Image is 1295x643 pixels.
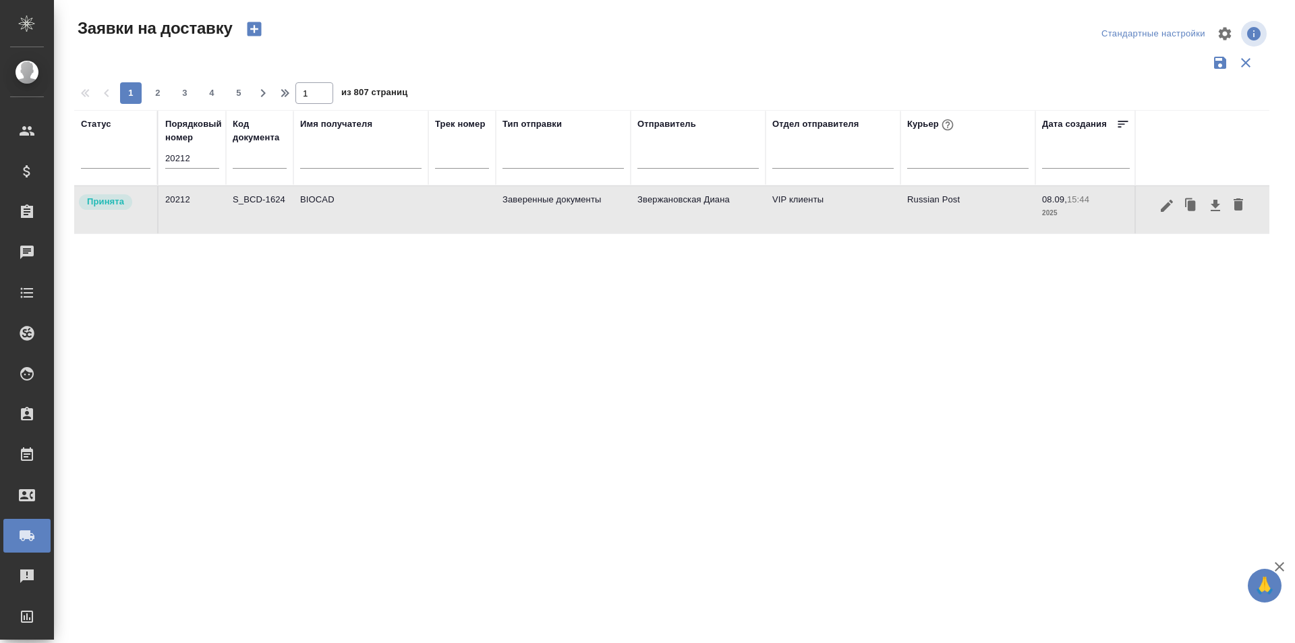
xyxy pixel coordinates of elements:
p: 2025 [1042,206,1130,220]
button: Сохранить фильтры [1207,50,1233,76]
div: Отдел отправителя [772,117,859,131]
td: S_BCD-1624 [226,186,293,233]
span: Настроить таблицу [1209,18,1241,50]
button: Создать [238,18,270,40]
td: VIP клиенты [766,186,900,233]
td: Заверенные документы [496,186,631,233]
span: из 807 страниц [341,84,407,104]
button: При выборе курьера статус заявки автоматически поменяется на «Принята» [939,116,956,134]
div: Курьер [907,116,956,134]
span: 4 [201,86,223,100]
div: Статус [81,117,111,131]
button: Редактировать [1155,193,1178,219]
div: split button [1098,24,1209,45]
button: Клонировать [1178,193,1204,219]
td: Звержановская Диана [631,186,766,233]
td: Russian Post [900,186,1035,233]
button: Сбросить фильтры [1233,50,1259,76]
button: 4 [201,82,223,104]
span: 5 [228,86,250,100]
div: Дата создания [1042,117,1107,131]
div: Трек номер [435,117,486,131]
p: Принята [87,195,124,208]
div: Курьер назначен [78,193,150,211]
button: 3 [174,82,196,104]
span: Заявки на доставку [74,18,233,39]
div: Порядковый номер [165,117,222,144]
button: 2 [147,82,169,104]
td: 20212 [159,186,226,233]
div: Отправитель [637,117,696,131]
span: 3 [174,86,196,100]
span: 🙏 [1253,571,1276,600]
div: Имя получателя [300,117,372,131]
span: 2 [147,86,169,100]
span: Посмотреть информацию [1241,21,1269,47]
td: BIOCAD [293,186,428,233]
button: Удалить [1227,193,1250,219]
p: 15:44 [1067,194,1089,204]
div: Код документа [233,117,287,144]
button: 5 [228,82,250,104]
div: Тип отправки [502,117,562,131]
p: 08.09, [1042,194,1067,204]
button: 🙏 [1248,569,1282,603]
